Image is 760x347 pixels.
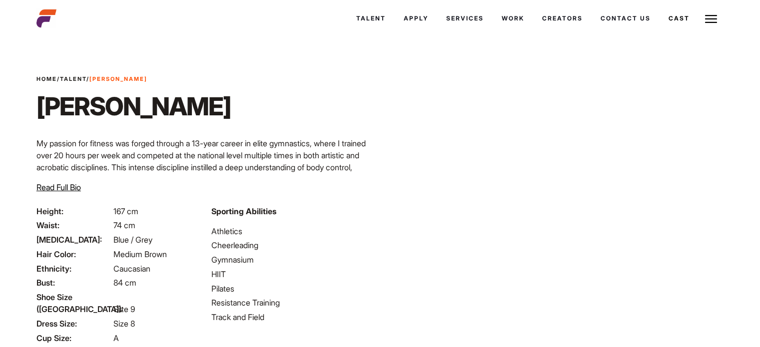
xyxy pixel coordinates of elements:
a: Cast [660,5,699,32]
span: Medium Brown [113,249,167,259]
li: HIIT [211,268,374,280]
span: Height: [36,205,111,217]
a: Talent [60,75,86,82]
span: Shoe Size ([GEOGRAPHIC_DATA]): [36,291,111,315]
span: / / [36,75,147,83]
strong: [PERSON_NAME] [89,75,147,82]
span: 84 cm [113,278,136,288]
img: Burger icon [705,13,717,25]
span: Waist: [36,219,111,231]
strong: Sporting Abilities [211,206,276,216]
li: Track and Field [211,311,374,323]
span: Ethnicity: [36,263,111,275]
span: Caucasian [113,264,150,274]
a: Apply [395,5,437,32]
span: 74 cm [113,220,135,230]
button: Read Full Bio [36,181,81,193]
span: Dress Size: [36,318,111,330]
li: Pilates [211,283,374,295]
span: A [113,333,119,343]
h1: [PERSON_NAME] [36,91,231,121]
li: Gymnasium [211,254,374,266]
span: Size 9 [113,304,135,314]
span: [MEDICAL_DATA]: [36,234,111,246]
span: Blue / Grey [113,235,152,245]
a: Work [493,5,533,32]
a: Services [437,5,493,32]
li: Cheerleading [211,239,374,251]
span: Cup Size: [36,332,111,344]
span: Read Full Bio [36,182,81,192]
img: cropped-aefm-brand-fav-22-square.png [36,8,56,28]
a: Creators [533,5,592,32]
span: 167 cm [113,206,138,216]
li: Athletics [211,225,374,237]
span: Bust: [36,277,111,289]
li: Resistance Training [211,297,374,309]
p: My passion for fitness was forged through a 13-year career in elite gymnastics, where I trained o... [36,137,374,221]
a: Home [36,75,57,82]
span: Hair Color: [36,248,111,260]
a: Contact Us [592,5,660,32]
a: Talent [347,5,395,32]
span: Size 8 [113,319,135,329]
